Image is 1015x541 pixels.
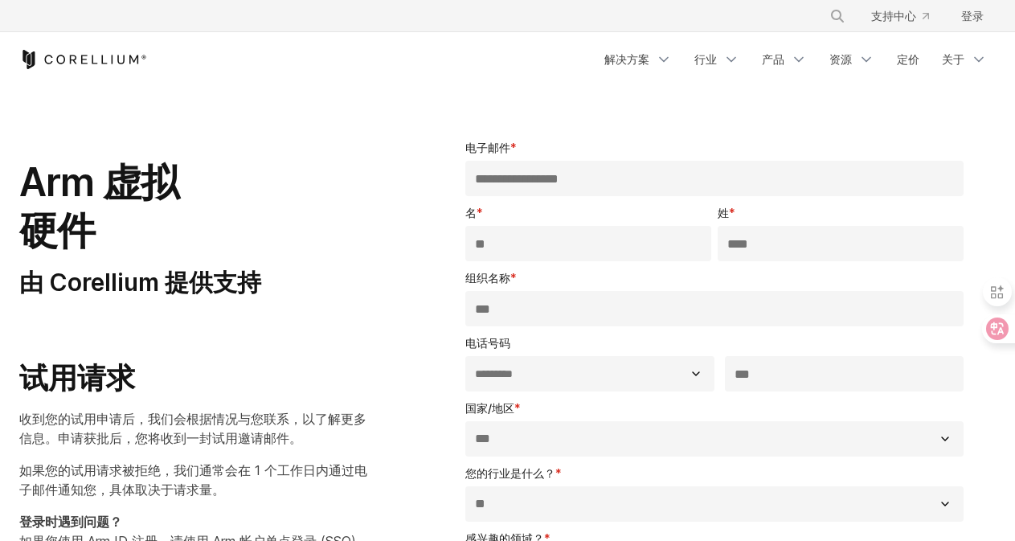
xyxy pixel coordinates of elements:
[961,9,984,23] font: 登录
[465,336,510,350] font: 电话号码
[19,268,261,297] font: 由 Corellium 提供支持
[871,9,916,23] font: 支持中心
[19,50,147,69] a: 科雷利姆之家
[19,207,95,254] font: 硬件
[465,271,510,285] font: 组织名称
[465,206,477,219] font: 名
[19,158,178,206] font: Arm 虚拟
[19,411,366,446] font: 收到您的试用申请后，我们会根据情况与您联系，以了解更多信息。申请获批后，您将收到一封试用邀请邮件。
[942,52,964,66] font: 关于
[465,401,514,415] font: 国家/地区
[897,52,919,66] font: 定价
[810,2,997,31] div: 导航菜单
[823,2,852,31] button: 搜索
[19,514,122,530] font: 登录时遇到问题？
[595,45,997,74] div: 导航菜单
[465,466,555,480] font: 您的行业是什么？
[718,206,729,219] font: 姓
[465,141,510,154] font: 电子邮件
[694,52,717,66] font: 行业
[762,52,784,66] font: 产品
[829,52,852,66] font: 资源
[604,52,649,66] font: 解决方案
[19,360,135,396] font: 试用请求
[19,462,367,498] font: 如果您的试用请求被拒绝，我们通常会在 1 个工作日内通过电子邮件通知您，具体取决于请求量。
